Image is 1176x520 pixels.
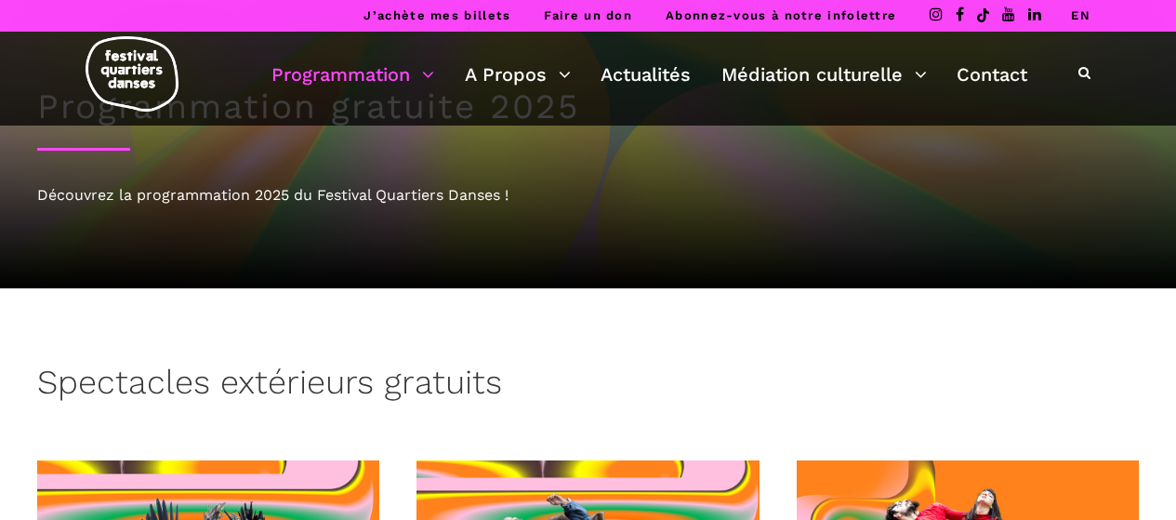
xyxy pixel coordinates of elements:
[363,8,510,22] a: J’achète mes billets
[37,363,502,409] h3: Spectacles extérieurs gratuits
[721,59,927,90] a: Médiation culturelle
[1071,8,1090,22] a: EN
[666,8,896,22] a: Abonnez-vous à notre infolettre
[86,36,178,112] img: logo-fqd-med
[957,59,1027,90] a: Contact
[271,59,434,90] a: Programmation
[544,8,632,22] a: Faire un don
[37,183,1139,207] div: Découvrez la programmation 2025 du Festival Quartiers Danses !
[601,59,691,90] a: Actualités
[465,59,571,90] a: A Propos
